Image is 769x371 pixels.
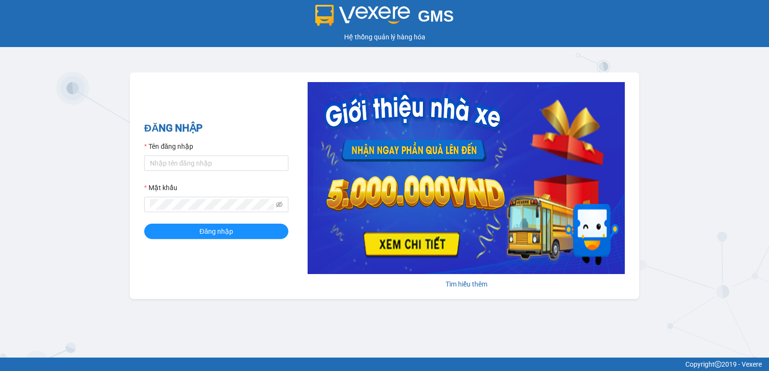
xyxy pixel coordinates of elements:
div: Tìm hiểu thêm [308,279,625,289]
div: Hệ thống quản lý hàng hóa [2,32,767,42]
div: Copyright 2019 - Vexere [7,359,762,370]
span: GMS [418,7,454,25]
span: eye-invisible [276,201,283,208]
span: Đăng nhập [199,226,233,237]
label: Mật khẩu [144,182,177,193]
a: GMS [315,14,454,22]
input: Mật khẩu [150,199,274,210]
button: Đăng nhập [144,224,288,239]
span: copyright [715,361,721,368]
img: logo 2 [315,5,410,26]
h2: ĐĂNG NHẬP [144,120,288,136]
img: banner-0 [308,82,625,274]
input: Tên đăng nhập [144,156,288,171]
label: Tên đăng nhập [144,141,193,152]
